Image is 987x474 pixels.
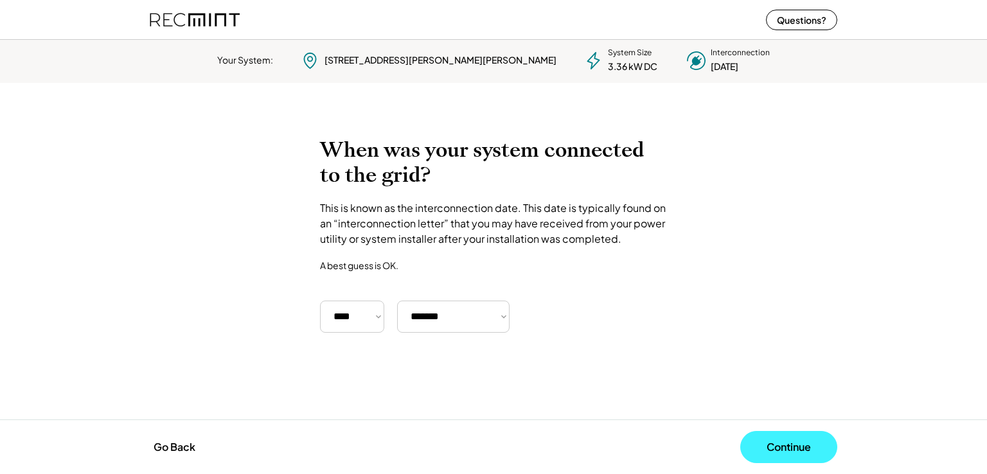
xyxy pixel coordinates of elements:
img: recmint-logotype%403x%20%281%29.jpeg [150,3,240,37]
div: 3.36 kW DC [608,60,657,73]
div: Your System: [217,54,273,67]
div: A best guess is OK. [320,259,398,271]
div: [STREET_ADDRESS][PERSON_NAME][PERSON_NAME] [325,54,556,67]
div: [DATE] [711,60,738,73]
button: Continue [740,431,837,463]
h2: When was your system connected to the grid? [320,137,667,188]
button: Go Back [150,433,199,461]
div: System Size [608,48,652,58]
div: Interconnection [711,48,770,58]
button: Questions? [766,10,837,30]
div: This is known as the interconnection date. This date is typically found on an “interconnection le... [320,200,667,247]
